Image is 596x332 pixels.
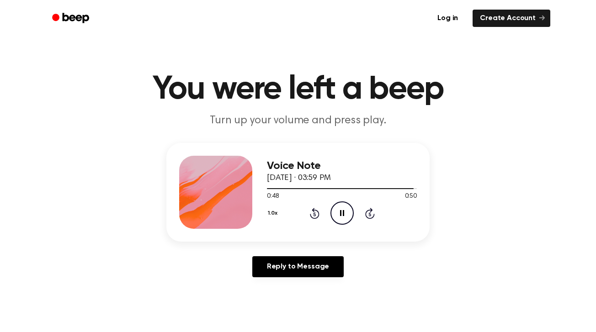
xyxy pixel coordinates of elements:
p: Turn up your volume and press play. [122,113,474,128]
button: 1.0x [267,206,281,221]
h3: Voice Note [267,160,417,172]
span: 0:48 [267,192,279,201]
span: [DATE] · 03:59 PM [267,174,331,182]
h1: You were left a beep [64,73,532,106]
span: 0:50 [405,192,417,201]
a: Beep [46,10,97,27]
a: Log in [428,8,467,29]
a: Reply to Message [252,256,344,277]
a: Create Account [473,10,550,27]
